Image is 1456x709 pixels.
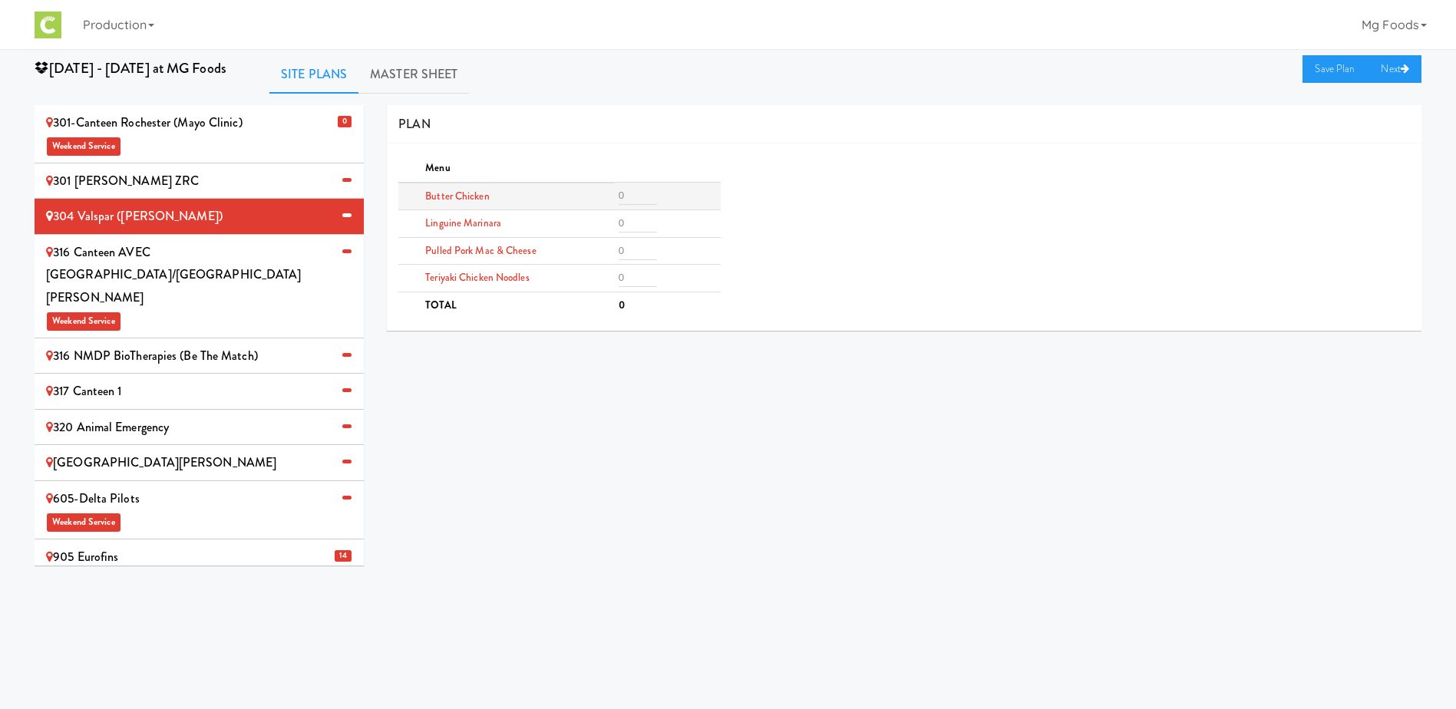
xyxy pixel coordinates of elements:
span: Linguine Marinara [425,216,501,230]
span: 0 [338,116,352,127]
a: Master Sheet [358,55,469,94]
span: Teriyaki Chicken Noodles [425,270,529,285]
b: 0 [619,298,625,312]
div: 320 Animal Emergency [46,416,352,439]
div: 316 NMDP BioTherapies (Be the match) [46,345,352,368]
img: Micromart [35,12,61,38]
div: 304 Valspar ([PERSON_NAME]) [46,205,352,228]
input: 0 [619,242,657,260]
div: 301 [PERSON_NAME] ZRC [46,170,352,193]
a: Site Plans [269,55,358,94]
th: Menu [421,155,615,183]
a: Next [1369,55,1421,83]
span: Weekend Service [47,513,121,532]
span: PLAN [398,115,430,133]
input: 0 [619,269,657,287]
div: 905 Eurofins [46,546,352,569]
span: 14 [335,550,352,562]
li: 14 905 Eurofins [35,539,364,575]
div: [DATE] - [DATE] at MG Foods [23,55,258,81]
li: 320 Animal Emergency [35,410,364,446]
span: Weekend Service [47,312,121,331]
a: Save Plan [1302,55,1369,83]
div: 605-Delta Pilots [46,487,352,533]
div: 317 Canteen 1 [46,380,352,403]
li: [GEOGRAPHIC_DATA][PERSON_NAME] [35,445,364,481]
div: 316 Canteen AVEC [GEOGRAPHIC_DATA]/[GEOGRAPHIC_DATA][PERSON_NAME] [46,241,352,331]
input: 0 [619,186,657,205]
li: 316 Canteen AVEC [GEOGRAPHIC_DATA]/[GEOGRAPHIC_DATA][PERSON_NAME]Weekend Service [35,235,364,338]
li: 304 Valspar ([PERSON_NAME]) [35,199,364,235]
div: 301-Canteen Rochester (Mayo Clinic) [46,111,352,157]
li: 301 [PERSON_NAME] ZRC [35,163,364,200]
li: 317 Canteen 1 [35,374,364,410]
li: 316 NMDP BioTherapies (Be the match) [35,338,364,374]
span: Butter Chicken [425,189,489,203]
input: 0 [619,214,657,232]
li: 605-Delta PilotsWeekend Service [35,481,364,539]
li: 0 301-Canteen Rochester (Mayo Clinic)Weekend Service [35,105,364,163]
b: TOTAL [425,298,457,312]
span: Pulled Pork Mac & Cheese [425,243,536,258]
div: [GEOGRAPHIC_DATA][PERSON_NAME] [46,451,352,474]
span: Weekend Service [47,137,121,156]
